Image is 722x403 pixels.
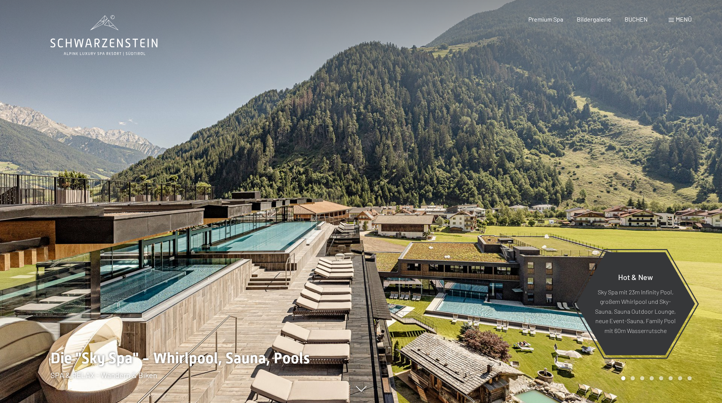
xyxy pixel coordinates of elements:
div: Carousel Page 1 (Current Slide) [621,376,625,380]
a: Bildergalerie [577,16,611,23]
span: Hot & New [618,272,653,281]
div: Carousel Page 6 [669,376,673,380]
a: Premium Spa [528,16,563,23]
p: Sky Spa mit 23m Infinity Pool, großem Whirlpool und Sky-Sauna, Sauna Outdoor Lounge, neue Event-S... [594,287,677,335]
div: Carousel Page 2 [631,376,635,380]
div: Carousel Page 4 [650,376,654,380]
span: Menü [676,16,692,23]
a: Hot & New Sky Spa mit 23m Infinity Pool, großem Whirlpool und Sky-Sauna, Sauna Outdoor Lounge, ne... [575,252,695,356]
div: Carousel Pagination [619,376,692,380]
div: Carousel Page 5 [659,376,663,380]
div: Carousel Page 8 [688,376,692,380]
div: Carousel Page 7 [678,376,682,380]
div: Carousel Page 3 [640,376,644,380]
a: BUCHEN [625,16,648,23]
